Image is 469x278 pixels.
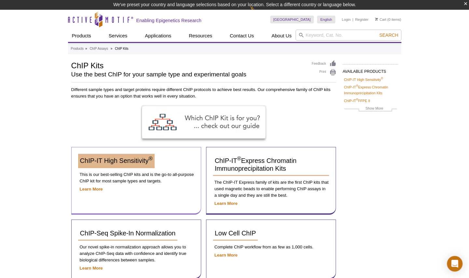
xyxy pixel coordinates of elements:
[312,60,336,67] a: Feedback
[379,33,398,38] span: Search
[71,72,305,77] h2: Use the best ChIP for your sample type and experimental goals
[250,5,267,20] img: Change Here
[344,98,370,104] a: ChIP-IT®FFPE II
[115,47,129,50] li: ChIP Kits
[375,17,386,22] a: Cart
[377,32,400,38] button: Search
[111,47,113,50] li: »
[105,30,131,42] a: Services
[356,85,358,88] sup: ®
[226,30,258,42] a: Contact Us
[85,47,87,50] li: »
[71,60,305,70] h1: ChIP Kits
[78,154,155,168] a: ChIP-IT High Sensitivity®
[80,187,103,192] a: Learn More
[381,77,383,80] sup: ®
[71,86,336,99] p: Different sample types and target proteins require different ChIP protocols to achieve best resul...
[375,16,401,23] li: (0 items)
[447,256,462,271] div: Open Intercom Messenger
[344,105,397,113] a: Show More
[90,46,108,52] a: ChIP Assays
[71,46,84,52] a: Products
[343,64,398,76] h2: AVAILABLE PRODUCTS
[78,171,194,184] p: This is our best-selling ChIP kits and is the go-to all-purpose ChIP kit for most sample types an...
[80,230,175,237] span: ChIP-Seq Spike-In Normalization
[148,156,152,162] sup: ®
[296,30,401,41] input: Keyword, Cat. No.
[355,17,368,22] a: Register
[312,69,336,76] a: Print
[356,98,358,101] sup: ®
[215,230,256,237] span: Low Cell ChIP
[270,16,314,23] a: [GEOGRAPHIC_DATA]
[142,106,266,139] img: ChIP Kit Selection Guide
[214,201,238,206] a: Learn More
[215,157,297,172] span: ChIP-IT Express Chromatin Immunoprecipitation Kits
[68,30,95,42] a: Products
[213,226,258,241] a: Low Cell ChIP
[213,154,329,176] a: ChIP-IT®Express Chromatin Immunoprecipitation Kits
[80,266,103,271] a: Learn More
[344,77,383,83] a: ChIP-IT High Sensitivity®
[78,244,194,263] p: Our novel spike-in normalization approach allows you to analyze ChIP-Seq data with confidence and...
[375,18,378,21] img: Your Cart
[317,16,335,23] a: English
[214,253,238,258] a: Learn More
[352,16,353,23] li: |
[344,84,397,96] a: ChIP-IT®Express Chromatin Immunoprecipitation Kits
[342,17,351,22] a: Login
[268,30,296,42] a: About Us
[185,30,216,42] a: Resources
[213,244,329,250] p: Complete ChIP workflow from as few as 1,000 cells.
[213,179,329,199] p: The ChIP-IT Express family of kits are the first ChIP kits that used magnetic beads to enable per...
[78,226,177,241] a: ChIP-Seq Spike-In Normalization
[80,157,153,164] span: ChIP-IT High Sensitivity
[141,30,175,42] a: Applications
[237,156,241,162] sup: ®
[136,18,201,23] h2: Enabling Epigenetics Research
